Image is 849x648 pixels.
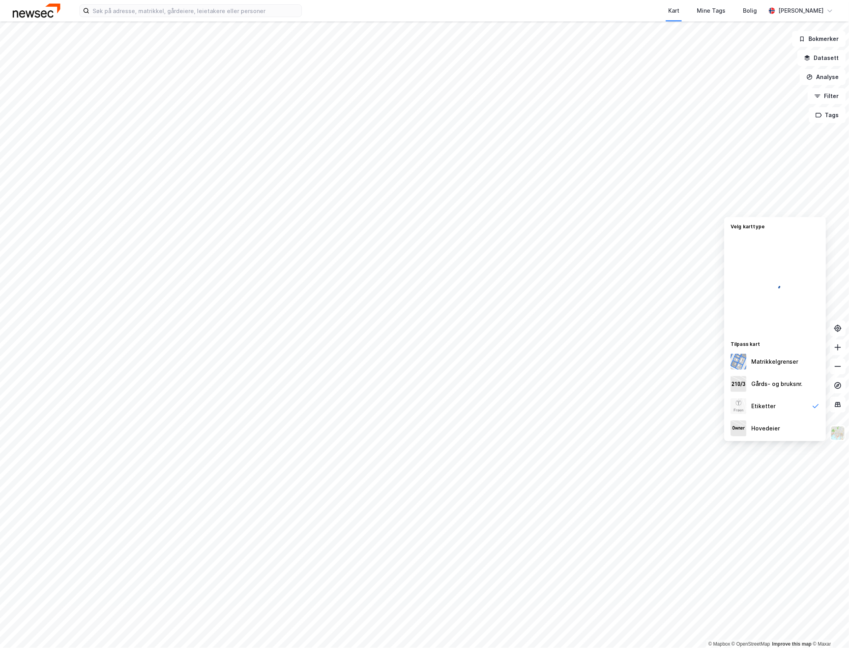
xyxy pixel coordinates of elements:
[751,424,780,433] div: Hovedeier
[724,336,826,351] div: Tilpass kart
[668,6,679,15] div: Kart
[731,420,747,436] img: majorOwner.b5e170eddb5c04bfeeff.jpeg
[751,379,803,389] div: Gårds- og bruksnr.
[731,376,747,392] img: cadastreKeys.547ab17ec502f5a4ef2b.jpeg
[769,233,781,336] img: spinner.a6d8c91a73a9ac5275cf975e30b51cfb.svg
[89,5,302,17] input: Søk på adresse, matrikkel, gårdeiere, leietakere eller personer
[731,354,747,370] img: cadastreBorders.cfe08de4b5ddd52a10de.jpeg
[778,6,824,15] div: [PERSON_NAME]
[724,219,826,233] div: Velg karttype
[697,6,725,15] div: Mine Tags
[731,398,747,414] img: Z
[743,6,757,15] div: Bolig
[751,357,798,366] div: Matrikkelgrenser
[751,401,776,411] div: Etiketter
[809,610,849,648] div: Kontrollprogram for chat
[809,610,849,648] iframe: Chat Widget
[13,4,60,17] img: newsec-logo.f6e21ccffca1b3a03d2d.png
